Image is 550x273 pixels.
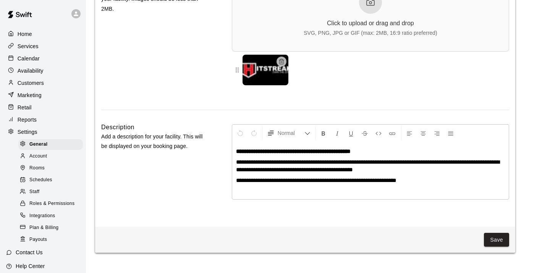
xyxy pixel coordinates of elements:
button: Format Underline [345,126,357,140]
span: Normal [278,129,304,137]
a: Account [18,150,86,162]
div: Roles & Permissions [18,198,83,209]
a: Reports [6,114,80,125]
div: Schedules [18,175,83,185]
a: Calendar [6,53,80,64]
a: Marketing [6,89,80,101]
div: Plan & Billing [18,223,83,233]
p: Settings [18,128,37,136]
div: Payouts [18,234,83,245]
h6: Description [101,122,134,132]
div: SVG, PNG, JPG or GIF (max: 2MB, 16:9 ratio preferred) [304,30,437,36]
button: Undo [234,126,247,140]
div: Account [18,151,83,162]
p: Help Center [16,262,45,270]
a: Payouts [18,234,86,245]
a: Roles & Permissions [18,198,86,210]
div: Rooms [18,163,83,174]
button: Format Italics [331,126,344,140]
a: Retail [6,102,80,113]
div: Staff [18,187,83,197]
span: Schedules [29,176,52,184]
p: Reports [18,116,37,123]
p: Marketing [18,91,42,99]
a: Integrations [18,210,86,222]
p: Calendar [18,55,40,62]
button: Save [484,233,509,247]
button: Insert Code [372,126,385,140]
a: Settings [6,126,80,138]
span: Integrations [29,212,55,220]
button: Insert Link [386,126,399,140]
a: Customers [6,77,80,89]
a: Availability [6,65,80,76]
a: General [18,138,86,150]
a: Rooms [18,162,86,174]
button: Center Align [417,126,430,140]
span: Staff [29,188,39,196]
button: Formatting Options [264,126,314,140]
span: Rooms [29,164,45,172]
a: Plan & Billing [18,222,86,234]
span: Payouts [29,236,47,244]
p: Services [18,42,39,50]
button: Format Strikethrough [358,126,371,140]
p: Customers [18,79,44,87]
p: Availability [18,67,44,75]
span: Plan & Billing [29,224,58,232]
p: Home [18,30,32,38]
button: Format Bold [317,126,330,140]
span: Account [29,153,47,160]
div: Integrations [18,211,83,221]
p: Retail [18,104,32,111]
button: Justify Align [444,126,457,140]
a: Home [6,28,80,40]
button: Redo [247,126,260,140]
button: Right Align [430,126,443,140]
p: Contact Us [16,249,43,256]
span: General [29,141,48,148]
img: Banner 1 [243,55,288,85]
div: General [18,139,83,150]
div: Click to upload or drag and drop [327,20,414,27]
span: Roles & Permissions [29,200,74,208]
a: Schedules [18,174,86,186]
button: Left Align [403,126,416,140]
p: Add a description for your facility. This will be displayed on your booking page. [101,132,207,151]
a: Services [6,41,80,52]
a: Staff [18,186,86,198]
